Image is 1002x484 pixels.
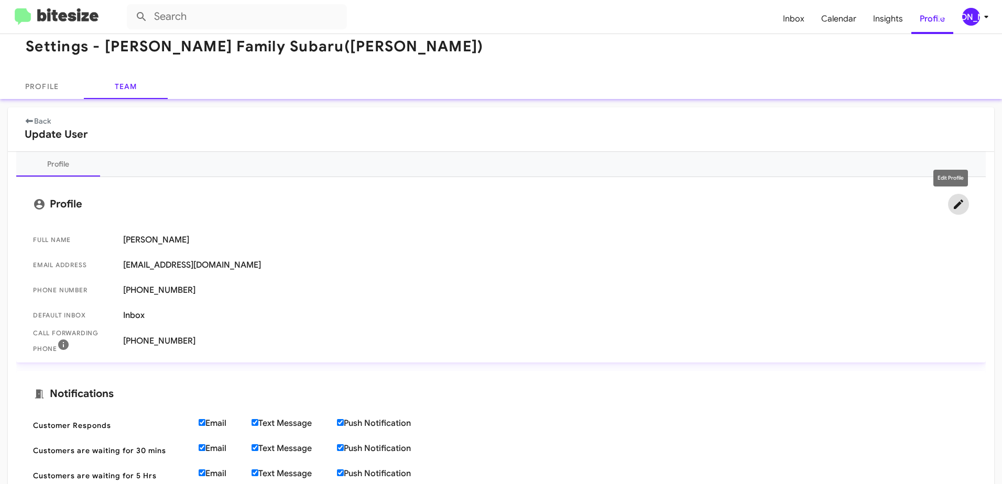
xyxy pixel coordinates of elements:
[123,336,969,346] span: [PHONE_NUMBER]
[199,468,252,479] label: Email
[33,470,190,481] span: Customers are waiting for 5 Hrs
[252,443,337,454] label: Text Message
[33,194,969,215] mat-card-title: Profile
[337,419,344,426] input: Push Notification
[337,444,344,451] input: Push Notification
[252,468,337,479] label: Text Message
[127,4,347,29] input: Search
[337,469,344,476] input: Push Notification
[953,8,990,26] button: [PERSON_NAME]
[33,445,190,456] span: Customers are waiting for 30 mins
[25,116,51,126] a: Back
[25,126,977,143] h2: Update User
[933,170,968,186] div: Edit Profile
[199,444,205,451] input: Email
[33,310,115,321] span: Default Inbox
[911,4,953,34] a: Profile
[123,285,969,295] span: [PHONE_NUMBER]
[33,260,115,270] span: Email Address
[33,328,115,354] span: Call Forwarding Phone
[865,4,911,34] a: Insights
[344,37,484,56] span: ([PERSON_NAME])
[123,235,969,245] span: [PERSON_NAME]
[33,420,190,431] span: Customer Responds
[337,443,436,454] label: Push Notification
[33,285,115,295] span: Phone number
[47,159,69,169] div: Profile
[33,388,969,400] mat-card-title: Notifications
[252,469,258,476] input: Text Message
[199,469,205,476] input: Email
[123,260,969,270] span: [EMAIL_ADDRESS][DOMAIN_NAME]
[199,443,252,454] label: Email
[33,235,115,245] span: Full Name
[199,419,205,426] input: Email
[337,468,436,479] label: Push Notification
[775,4,813,34] a: Inbox
[252,444,258,451] input: Text Message
[123,310,969,321] span: Inbox
[84,74,168,99] a: Team
[199,418,252,428] label: Email
[26,38,483,55] h1: Settings - [PERSON_NAME] Family Subaru
[337,418,436,428] label: Push Notification
[962,8,980,26] div: [PERSON_NAME]
[813,4,865,34] a: Calendar
[252,419,258,426] input: Text Message
[252,418,337,428] label: Text Message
